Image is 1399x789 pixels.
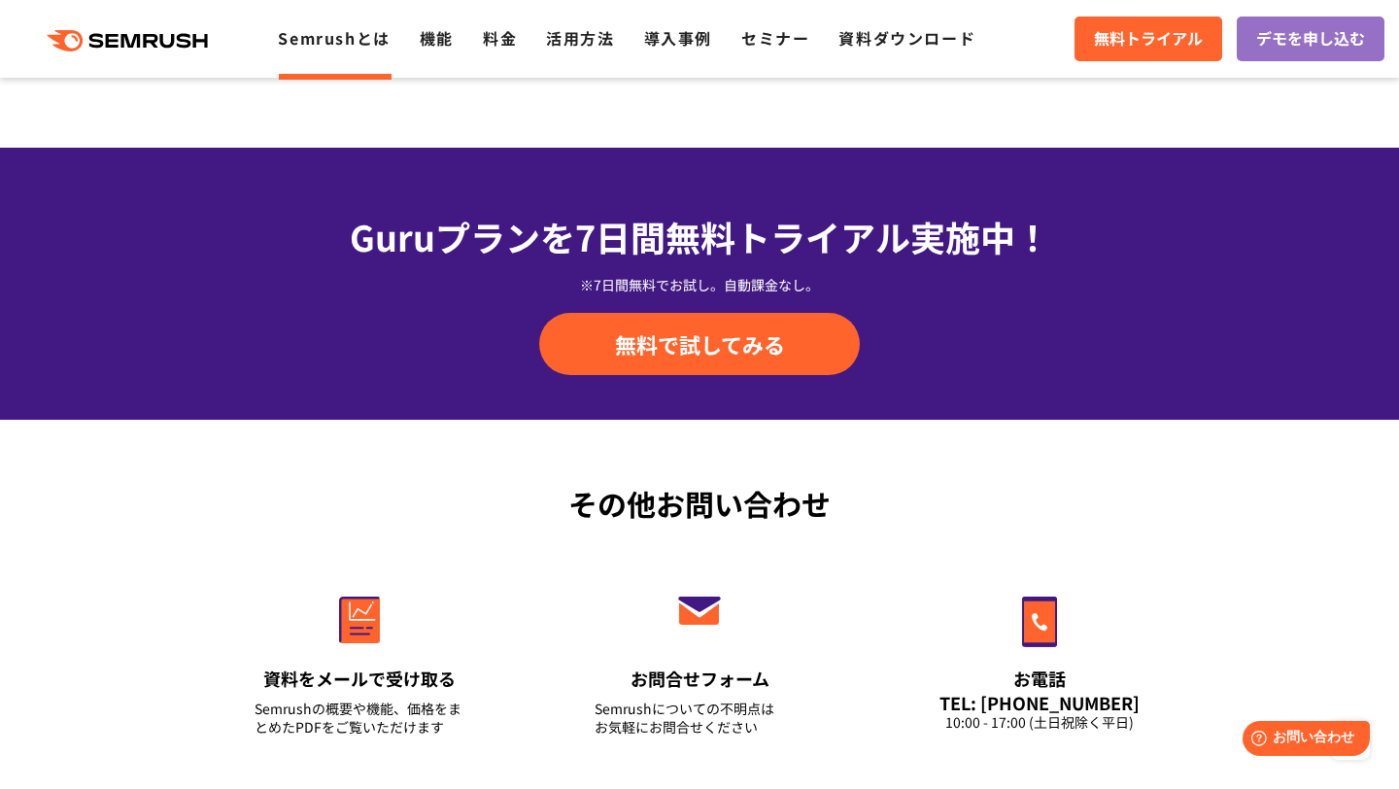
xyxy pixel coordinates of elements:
a: 料金 [483,26,517,50]
a: 資料をメールで受け取る Semrushの概要や機能、価格をまとめたPDFをご覧いただけます [214,555,505,761]
span: 無料で試してみる [615,329,785,359]
div: Semrushの概要や機能、価格をまとめたPDFをご覧いただけます [255,700,464,737]
div: お電話 [935,667,1144,691]
a: 無料トライアル [1075,17,1222,61]
iframe: Help widget launcher [1226,713,1378,768]
div: TEL: [PHONE_NUMBER] [935,692,1144,713]
div: Semrushについての不明点は お気軽にお問合せください [595,700,804,737]
span: 無料トライアル [1094,26,1203,51]
div: その他お問い合わせ [189,482,1210,526]
a: 導入事例 [644,26,712,50]
a: Semrushとは [278,26,390,50]
span: 無料トライアル実施中！ [665,211,1050,261]
a: 資料ダウンロード [838,26,975,50]
a: セミナー [741,26,809,50]
div: Guruプランを7日間 [189,210,1210,262]
span: デモを申し込む [1256,26,1365,51]
div: 10:00 - 17:00 (土日祝除く平日) [935,713,1144,732]
div: ※7日間無料でお試し。自動課金なし。 [189,275,1210,294]
a: デモを申し込む [1237,17,1384,61]
div: 資料をメールで受け取る [255,667,464,691]
a: 活用方法 [546,26,614,50]
a: お問合せフォーム Semrushについての不明点はお気軽にお問合せください [554,555,845,761]
a: 無料で試してみる [539,313,860,375]
a: 機能 [420,26,454,50]
div: お問合せフォーム [595,667,804,691]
